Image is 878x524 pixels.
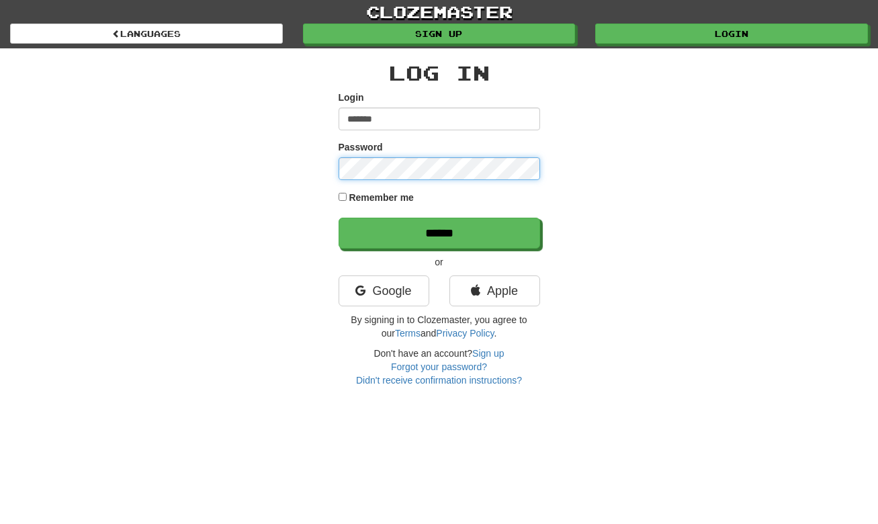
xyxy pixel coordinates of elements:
p: By signing in to Clozemaster, you agree to our and . [339,313,540,340]
label: Login [339,91,364,104]
label: Password [339,140,383,154]
a: Login [595,24,868,44]
a: Forgot your password? [391,361,487,372]
a: Apple [449,275,540,306]
a: Privacy Policy [436,328,494,339]
label: Remember me [349,191,414,204]
a: Sign up [472,348,504,359]
a: Sign up [303,24,576,44]
p: or [339,255,540,269]
a: Terms [395,328,421,339]
a: Languages [10,24,283,44]
a: Didn't receive confirmation instructions? [356,375,522,386]
div: Don't have an account? [339,347,540,387]
a: Google [339,275,429,306]
h2: Log In [339,62,540,84]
